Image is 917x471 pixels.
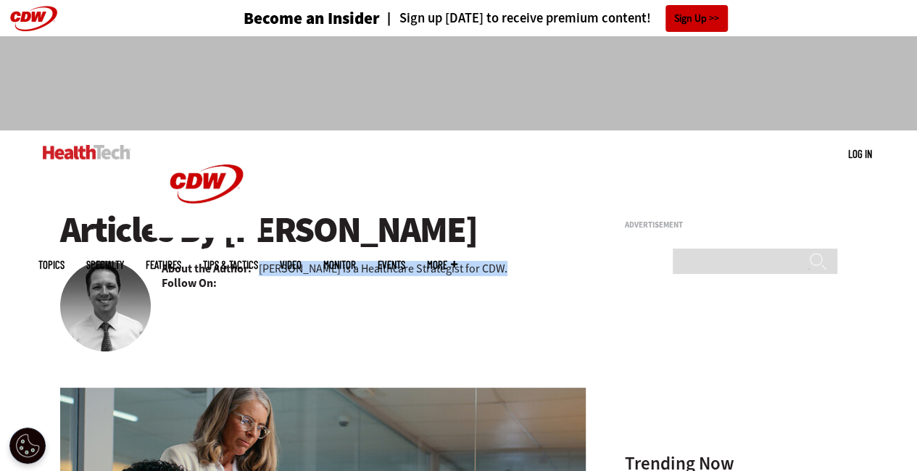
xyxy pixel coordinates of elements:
[380,12,651,25] a: Sign up [DATE] to receive premium content!
[9,428,46,464] button: Open Preferences
[146,259,181,270] a: Features
[152,130,261,238] img: Home
[323,259,356,270] a: MonITor
[244,10,380,27] h3: Become an Insider
[43,145,130,159] img: Home
[624,235,842,416] iframe: advertisement
[848,147,872,160] a: Log in
[38,259,65,270] span: Topics
[9,428,46,464] div: Cookie Settings
[189,10,380,27] a: Become an Insider
[86,259,124,270] span: Specialty
[203,259,258,270] a: Tips & Tactics
[280,259,302,270] a: Video
[848,146,872,162] div: User menu
[152,226,261,241] a: CDW
[378,259,405,270] a: Events
[195,51,723,116] iframe: advertisement
[665,5,728,32] a: Sign Up
[427,259,457,270] span: More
